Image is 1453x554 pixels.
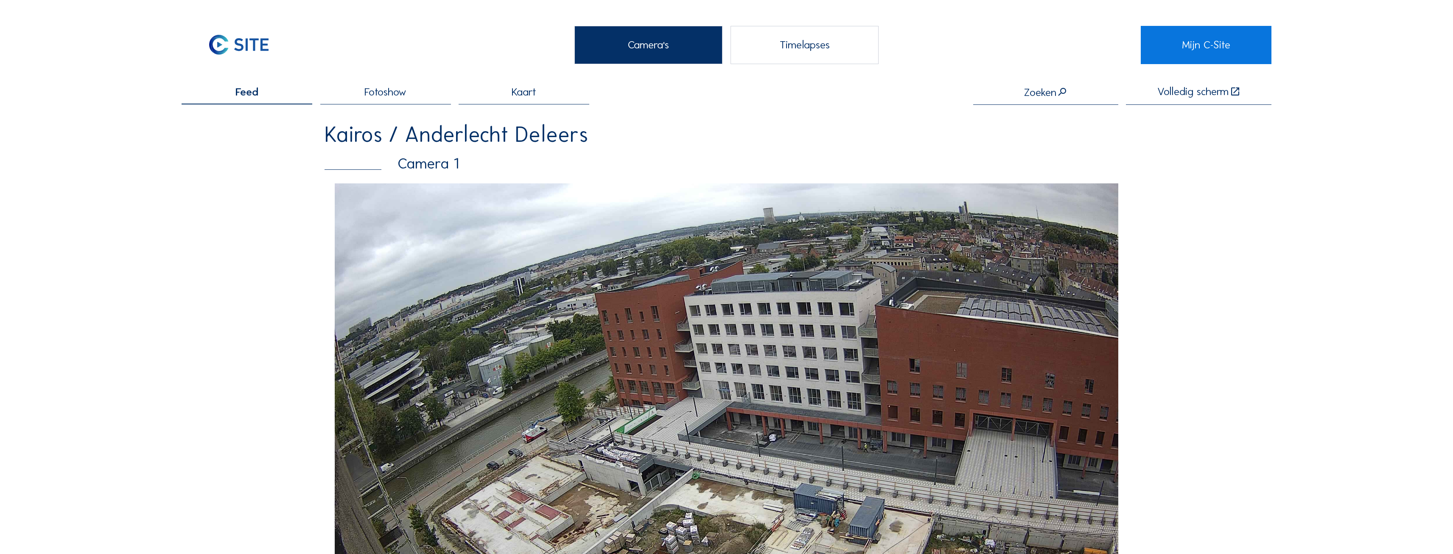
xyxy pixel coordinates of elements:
[182,26,312,64] a: C-SITE Logo
[574,26,722,64] div: Camera's
[512,87,536,97] span: Kaart
[1157,86,1229,97] div: Volledig scherm
[182,26,296,64] img: C-SITE Logo
[1141,26,1271,64] a: Mijn C-Site
[325,156,1128,171] div: Camera 1
[364,87,406,97] span: Fotoshow
[325,124,1128,146] div: Kairos / Anderlecht Deleers
[731,26,879,64] div: Timelapses
[235,87,258,97] span: Feed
